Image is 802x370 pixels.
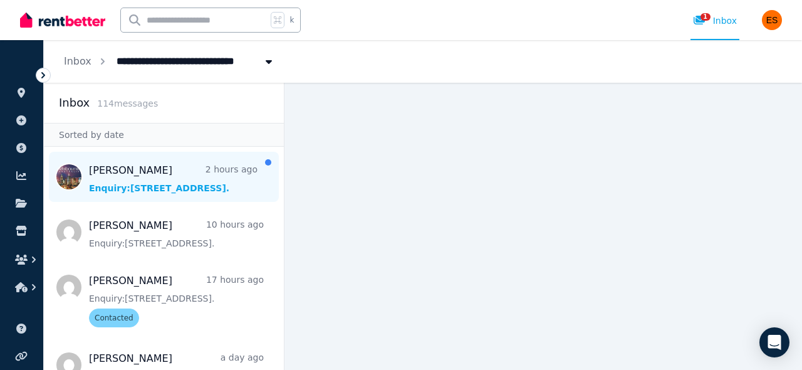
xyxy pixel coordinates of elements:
[89,163,258,194] a: [PERSON_NAME]2 hours agoEnquiry:[STREET_ADDRESS].
[44,40,295,83] nav: Breadcrumb
[693,14,737,27] div: Inbox
[59,94,90,112] h2: Inbox
[44,147,284,370] nav: Message list
[759,327,789,357] div: Open Intercom Messenger
[64,55,91,67] a: Inbox
[44,123,284,147] div: Sorted by date
[89,218,264,250] a: [PERSON_NAME]10 hours agoEnquiry:[STREET_ADDRESS].
[20,11,105,29] img: RentBetter
[97,98,158,108] span: 114 message s
[700,13,711,21] span: 1
[289,15,294,25] span: k
[762,10,782,30] img: Evangeline Samoilov
[89,273,264,327] a: [PERSON_NAME]17 hours agoEnquiry:[STREET_ADDRESS].Contacted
